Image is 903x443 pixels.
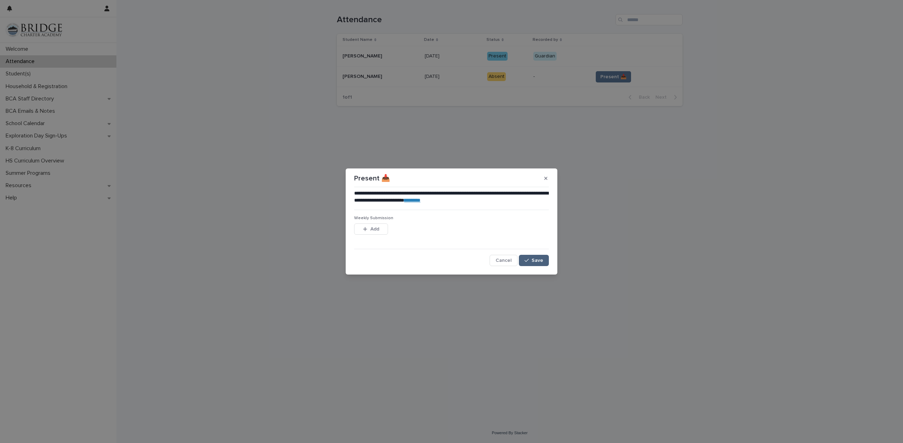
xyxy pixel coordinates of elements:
span: Weekly Submission [354,216,393,220]
p: Present 📥 [354,174,390,183]
span: Save [532,258,543,263]
span: Cancel [496,258,511,263]
button: Cancel [490,255,517,266]
button: Add [354,223,388,235]
span: Add [370,227,379,232]
button: Save [519,255,549,266]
